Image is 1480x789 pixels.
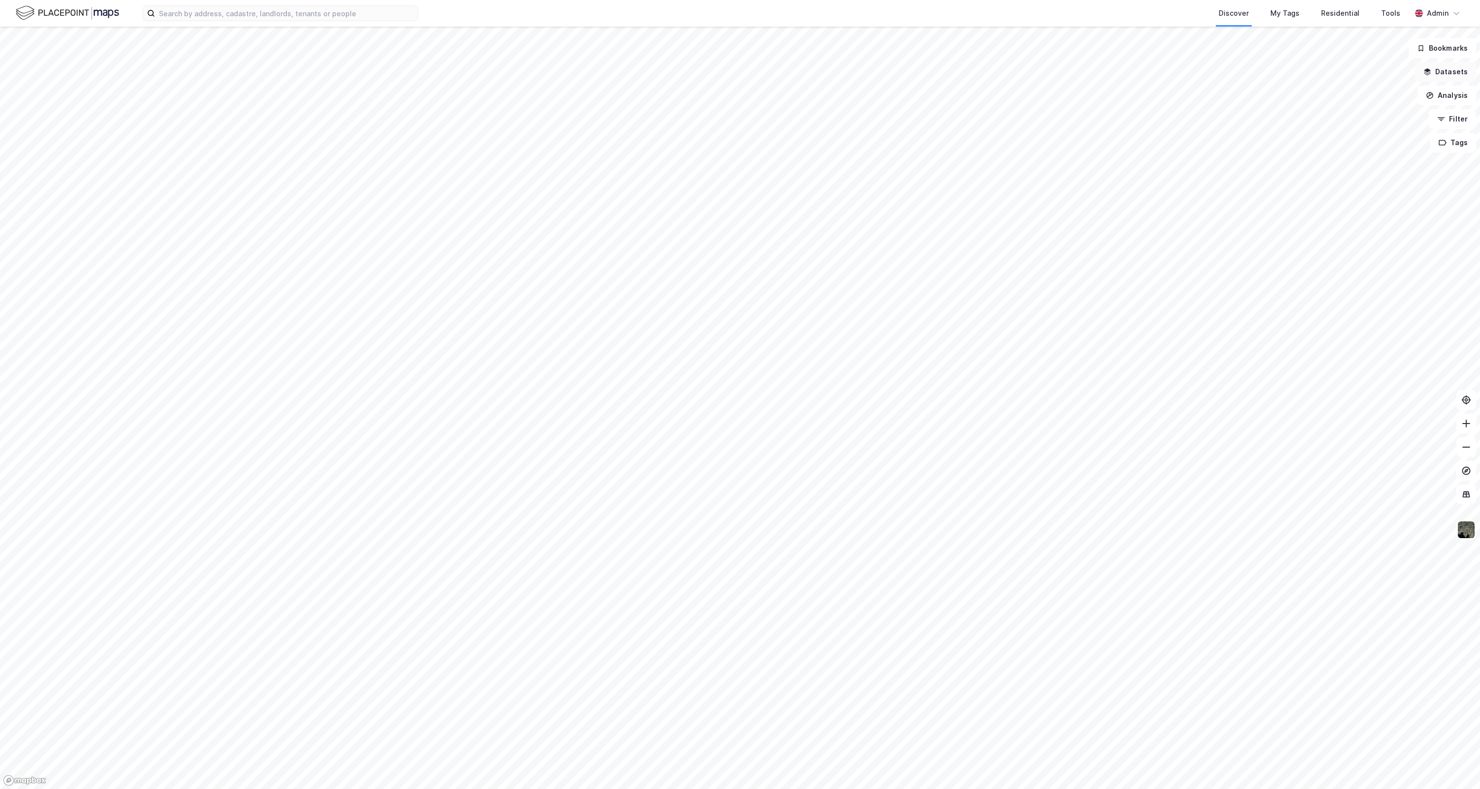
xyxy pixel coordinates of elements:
[1270,7,1299,19] div: My Tags
[1429,109,1476,129] button: Filter
[3,775,46,786] a: Mapbox homepage
[1418,86,1476,105] button: Analysis
[1409,38,1476,58] button: Bookmarks
[1430,133,1476,152] button: Tags
[1219,7,1249,19] div: Discover
[1457,520,1476,539] img: 9k=
[16,4,119,22] img: logo.f888ab2527a4732fd821a326f86c7f29.svg
[1415,62,1476,82] button: Datasets
[1427,7,1449,19] div: Admin
[155,6,418,21] input: Search by address, cadastre, landlords, tenants or people
[1321,7,1359,19] div: Residential
[1431,742,1480,789] iframe: Chat Widget
[1381,7,1400,19] div: Tools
